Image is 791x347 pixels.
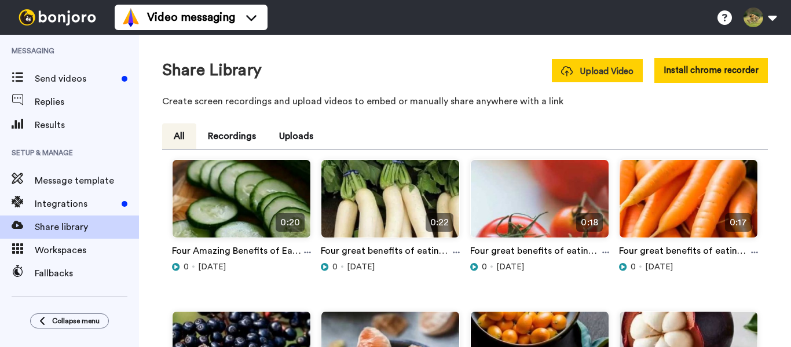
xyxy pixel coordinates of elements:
span: 0 [184,261,189,273]
a: Four great benefits of eating radish #radish #explore #facts #shorts #viral [321,244,453,261]
button: Install chrome recorder [654,58,768,83]
div: [DATE] [470,261,609,273]
span: Video messaging [147,9,235,25]
span: 0:22 [426,213,453,232]
span: Share library [35,220,139,234]
span: 0:18 [576,213,602,232]
span: Upload Video [561,65,633,78]
span: Message template [35,174,139,188]
a: Four Amazing Benefits of Eating Cucumber #cucumber #explore #facts #shorts #viral [172,244,304,261]
span: Workspaces [35,243,139,257]
span: Replies [35,95,139,109]
button: Recordings [196,123,268,149]
a: Four great benefits of eating carrots #carrots #explore #facts #shorts #viral [619,244,751,261]
img: bj-logo-header-white.svg [14,9,101,25]
span: Send videos [35,72,117,86]
a: Four great benefits of eating tomatoes #tomato #explore #facts #shorts #viral [470,244,602,261]
img: 92c7f9b7-a09e-4374-9a78-5461d6cb9219_thumbnail_source_1757648699.jpg [620,160,757,247]
button: All [162,123,196,149]
span: 0 [482,261,487,273]
span: Collapse menu [52,316,100,326]
img: 47237b5e-b539-4540-a981-93bcf13541b6_thumbnail_source_1757905812.jpg [471,160,609,247]
div: [DATE] [619,261,758,273]
span: 0 [332,261,338,273]
p: Create screen recordings and upload videos to embed or manually share anywhere with a link [162,94,768,108]
img: d98ed90f-4a2e-4042-88c5-8fe22c8f1d3b_thumbnail_source_1758164696.jpg [173,160,310,247]
span: 0 [631,261,636,273]
div: [DATE] [172,261,311,273]
button: Uploads [268,123,325,149]
h1: Share Library [162,61,262,79]
span: 0:20 [276,213,304,232]
button: Collapse menu [30,313,109,328]
img: 9a5a538d-9a58-4f1f-969e-b8d99aaba2d7_thumbnail_source_1758080430.jpg [321,160,459,247]
span: 0:17 [725,213,752,232]
span: Integrations [35,197,117,211]
img: vm-color.svg [122,8,140,27]
span: Fallbacks [35,266,139,280]
div: [DATE] [321,261,460,273]
button: Upload Video [552,59,643,82]
span: Results [35,118,139,132]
